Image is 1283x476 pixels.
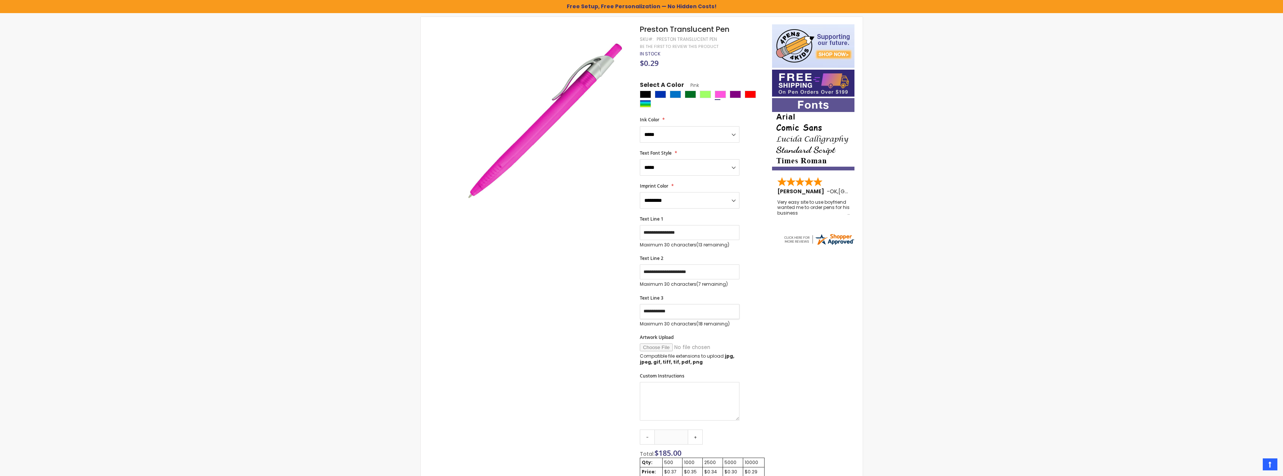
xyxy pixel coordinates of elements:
[684,460,701,466] div: 1000
[724,460,741,466] div: 5000
[777,188,827,195] span: [PERSON_NAME]
[640,183,668,189] span: Imprint Color
[640,321,739,327] p: Maximum 30 characters
[1263,458,1277,470] a: Top
[659,448,681,458] span: 185.00
[696,281,728,287] span: (7 remaining)
[685,91,696,98] div: Green
[704,460,721,466] div: 2500
[664,469,681,475] div: $0.37
[640,242,739,248] p: Maximum 30 characters
[696,321,730,327] span: (18 remaining)
[745,460,763,466] div: 10000
[777,200,850,216] div: Very easy site to use boyfriend wanted me to order pens for his business
[640,150,672,156] span: Text Font Style
[772,70,854,97] img: Free shipping on orders over $199
[715,91,726,98] div: Pink
[670,91,681,98] div: Blue Light
[640,295,663,301] span: Text Line 3
[657,36,717,42] div: Preston Translucent Pen
[827,188,893,195] span: - ,
[684,82,699,88] span: Pink
[640,116,659,123] span: Ink Color
[640,373,684,379] span: Custom Instructions
[640,51,660,57] span: In stock
[642,469,656,475] strong: Price:
[696,242,729,248] span: (13 remaining)
[640,24,729,34] span: Preston Translucent Pen
[459,35,630,206] img: preston-translucent-pink_1.jpg
[688,430,703,445] a: +
[640,100,651,107] div: Assorted
[704,469,721,475] div: $0.34
[640,51,660,57] div: Availability
[654,448,681,458] span: $
[724,469,741,475] div: $0.30
[838,188,893,195] span: [GEOGRAPHIC_DATA]
[745,469,763,475] div: $0.29
[640,334,674,340] span: Artwork Upload
[772,98,854,170] img: font-personalization-examples
[640,430,655,445] a: -
[745,91,756,98] div: Red
[640,353,734,365] strong: jpg, jpeg, gif, tiff, tif, pdf, png
[640,81,684,91] span: Select A Color
[640,281,739,287] p: Maximum 30 characters
[640,216,663,222] span: Text Line 1
[655,91,666,98] div: Blue
[640,450,654,458] span: Total:
[684,469,701,475] div: $0.35
[640,58,659,68] span: $0.29
[783,233,855,246] img: 4pens.com widget logo
[830,188,837,195] span: OK
[783,241,855,248] a: 4pens.com certificate URL
[664,460,681,466] div: 500
[640,353,739,365] p: Compatible file extensions to upload:
[700,91,711,98] div: Green Light
[642,459,653,466] strong: Qty:
[640,91,651,98] div: Black
[640,44,718,49] a: Be the first to review this product
[640,36,654,42] strong: SKU
[730,91,741,98] div: Purple
[772,24,854,68] img: 4pens 4 kids
[640,255,663,261] span: Text Line 2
